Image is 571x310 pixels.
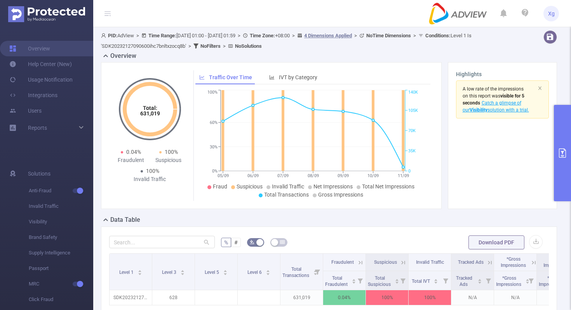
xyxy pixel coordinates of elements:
[408,90,418,95] tspan: 140K
[290,33,297,38] span: >
[101,33,472,49] span: AdView [DATE] 01:00 - [DATE] 01:59 +08:00
[425,33,451,38] b: Conditions :
[110,215,140,225] h2: Data Table
[434,280,438,283] i: icon: caret-down
[29,292,93,307] span: Click Fraud
[165,149,178,155] span: 100%
[470,107,487,113] b: Visibility
[408,169,411,174] tspan: 0
[318,192,363,198] span: Gross Impressions
[367,173,379,178] tspan: 10/09
[29,276,93,292] span: MRC
[412,279,431,284] span: Total IVT
[463,93,524,106] span: was
[478,278,482,280] i: icon: caret-up
[29,183,93,199] span: Anti-Fraud
[266,269,270,273] div: Sort
[279,74,317,80] span: IVT by Category
[548,6,555,21] span: Xg
[29,230,93,245] span: Brand Safety
[277,173,289,178] tspan: 07/09
[143,105,157,111] tspan: Total:
[126,149,141,155] span: 0.04%
[8,6,85,22] img: Protected Media
[433,278,438,282] div: Sort
[411,33,418,38] span: >
[140,110,160,117] tspan: 631,019
[250,240,254,244] i: icon: bg-colors
[110,290,152,305] p: SDK20232127090600ihc7bnltxzocq8b
[368,275,392,287] span: Total Suspicious
[280,290,323,305] p: 631,019
[355,271,366,290] i: Filter menu
[223,269,227,271] i: icon: caret-up
[352,280,356,283] i: icon: caret-down
[210,145,218,150] tspan: 30%
[29,245,93,261] span: Supply Intelligence
[501,256,526,268] span: *Gross Impressions
[266,272,270,274] i: icon: caret-down
[207,90,218,95] tspan: 100%
[134,33,141,38] span: >
[150,156,188,164] div: Suspicious
[221,43,228,49] span: >
[9,72,73,87] a: Usage Notification
[200,43,221,49] b: No Filters
[217,173,228,178] tspan: 05/09
[237,183,263,190] span: Suspicious
[234,239,238,246] span: #
[337,173,348,178] tspan: 09/09
[463,100,529,113] span: Catch a glimpse of our solution with a trial.
[235,33,243,38] span: >
[456,275,472,287] span: Tracked Ads
[235,43,262,49] b: No Solutions
[280,240,285,244] i: icon: table
[352,278,356,282] div: Sort
[526,271,536,290] i: Filter menu
[483,271,494,290] i: Filter menu
[28,166,50,181] span: Solutions
[352,33,359,38] span: >
[440,271,451,290] i: Filter menu
[397,173,409,178] tspan: 11/09
[312,254,323,290] i: Filter menu
[362,183,414,190] span: Total Net Impressions
[212,169,218,174] tspan: 0%
[408,108,418,113] tspan: 105K
[9,87,57,103] a: Integrations
[477,278,482,282] div: Sort
[29,261,93,276] span: Passport
[108,33,117,38] b: PID:
[209,74,252,80] span: Traffic Over Time
[331,259,354,265] span: Fraudulent
[210,120,218,125] tspan: 60%
[395,278,399,280] i: icon: caret-up
[539,275,565,287] span: *Net Impressions
[28,120,47,136] a: Reports
[313,183,353,190] span: Net Impressions
[282,266,310,278] span: Total Transactions
[223,269,228,273] div: Sort
[266,269,270,271] i: icon: caret-up
[304,33,352,38] u: 4 Dimensions Applied
[538,86,542,91] i: icon: close
[478,280,482,283] i: icon: caret-down
[186,43,193,49] span: >
[395,280,399,283] i: icon: caret-down
[250,33,275,38] b: Time Zone:
[434,278,438,280] i: icon: caret-up
[409,290,451,305] p: 100%
[525,278,530,282] div: Sort
[205,270,220,275] span: Level 5
[272,183,304,190] span: Invalid Traffic
[180,269,185,273] div: Sort
[247,270,263,275] span: Level 6
[199,75,205,80] i: icon: line-chart
[146,168,159,174] span: 100%
[538,84,542,92] button: icon: close
[408,128,416,133] tspan: 70K
[269,75,275,80] i: icon: bar-chart
[9,103,42,118] a: Users
[496,275,522,287] span: *Gross Impressions
[213,183,227,190] span: Fraud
